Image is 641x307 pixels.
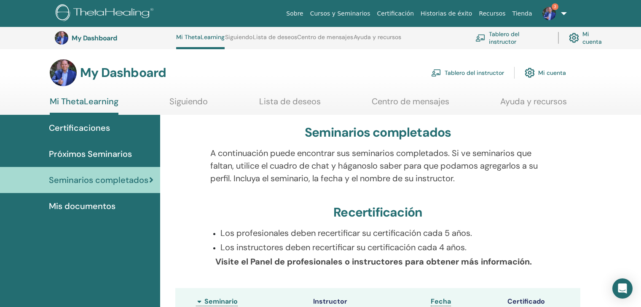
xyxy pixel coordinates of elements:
h3: My Dashboard [80,65,166,80]
a: Mi ThetaLearning [176,34,225,49]
img: default.jpg [55,31,68,45]
b: Visite el Panel de profesionales o instructores para obtener más información. [215,256,532,267]
a: Ayuda y recursos [500,96,567,113]
a: Fecha [431,297,451,306]
a: Centro de mensajes [372,96,449,113]
a: Lista de deseos [253,34,297,47]
img: chalkboard-teacher.svg [475,34,485,42]
span: Fecha [431,297,451,306]
h3: Seminarios completados [305,125,451,140]
div: Open Intercom Messenger [612,278,633,299]
img: default.jpg [542,7,556,20]
span: Próximos Seminarios [49,148,132,160]
span: 3 [552,3,558,10]
a: Tienda [509,6,536,21]
a: Centro de mensajes [297,34,353,47]
span: Seminarios completados [49,174,148,186]
a: Mi cuenta [569,29,610,47]
a: Ayuda y recursos [354,34,401,47]
h3: My Dashboard [72,34,156,42]
p: Los instructores deben recertificar su certificación cada 4 años. [220,241,546,254]
span: Certificaciones [49,122,110,134]
a: Cursos y Seminarios [307,6,374,21]
a: Lista de deseos [259,96,321,113]
a: Historias de éxito [417,6,475,21]
img: logo.png [56,4,156,23]
a: Tablero del instructor [431,64,504,82]
img: cog.svg [525,66,535,80]
a: Siguiendo [225,34,252,47]
a: Sobre [283,6,306,21]
p: Los profesionales deben recertificar su certificación cada 5 años. [220,227,546,239]
a: Certificación [373,6,417,21]
a: Tablero del instructor [475,29,548,47]
a: Recursos [475,6,509,21]
img: default.jpg [50,59,77,86]
p: A continuación puede encontrar sus seminarios completados. Si ve seminarios que faltan, utilice e... [210,147,546,185]
a: Mi ThetaLearning [50,96,118,115]
span: Mis documentos [49,200,115,212]
img: cog.svg [569,31,579,45]
h3: Recertificación [333,205,422,220]
a: Mi cuenta [525,64,566,82]
img: chalkboard-teacher.svg [431,69,441,77]
a: Siguiendo [169,96,208,113]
